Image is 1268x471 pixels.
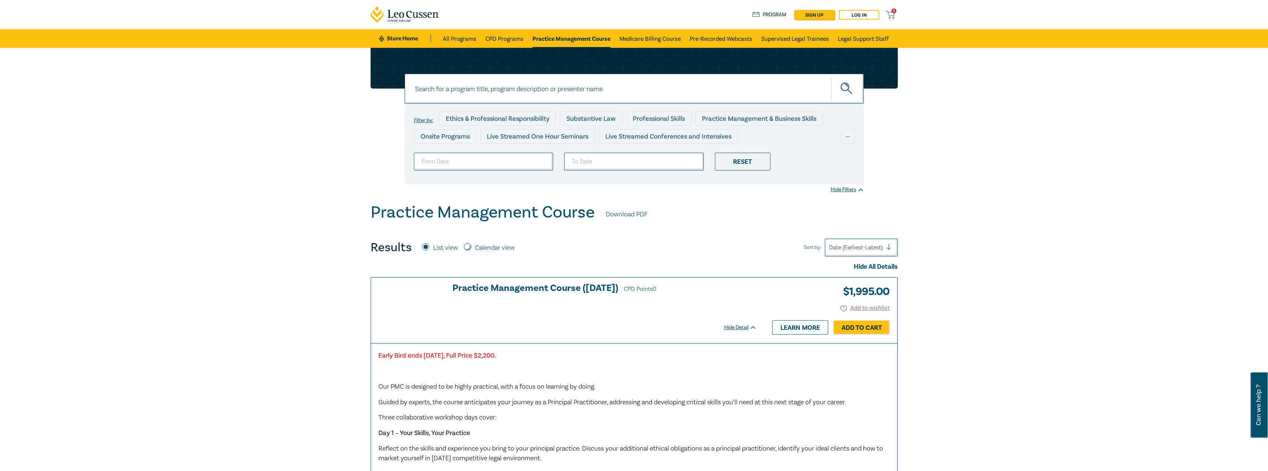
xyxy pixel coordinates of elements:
[371,203,595,222] h1: Practice Management Course
[535,147,620,161] div: Pre-Recorded Webcasts
[838,29,889,48] a: Legal Support Staff
[532,29,610,48] a: Practice Management Course
[414,147,531,161] div: Live Streamed Practical Workshops
[485,29,523,48] a: CPD Programs
[724,324,765,331] div: Hide Detail
[752,11,787,19] a: Program
[433,243,458,253] label: List view
[378,351,496,360] strong: Early Bird ends [DATE], Full Price $2,200.
[829,243,830,252] input: Sort by
[371,240,412,255] h4: Results
[371,262,898,272] div: Hide All Details
[626,112,692,126] div: Professional Skills
[378,429,470,437] strong: Day 1 – Your Skills, Your Practice
[379,34,431,43] a: Store Home
[690,29,752,48] a: Pre-Recorded Webcasts
[414,129,476,143] div: Onsite Programs
[709,147,777,161] div: National Programs
[624,285,656,293] span: CPD Points 0
[794,10,834,20] a: sign up
[695,112,823,126] div: Practice Management & Business Skills
[840,304,890,312] button: Add to wishlist
[834,321,890,335] a: Add to Cart
[378,398,846,407] span: Guided by experts, the course anticipates your journey as a Principal Practitioner, addressing an...
[452,283,757,294] a: Practice Management Course ([DATE]) CPD Points0
[837,283,890,300] h3: $ 1,995.00
[599,129,738,143] div: Live Streamed Conferences and Intensives
[619,29,681,48] a: Medicare Billing Course
[606,210,648,219] a: Download PDF
[443,29,476,48] a: All Programs
[804,243,821,252] span: Sort by:
[560,112,622,126] div: Substantive Law
[378,382,596,391] span: Our PMC is designed to be highly practical, with a focus on learning by doing.
[414,153,553,170] input: From Date
[839,10,879,20] a: Log in
[761,29,829,48] a: Supervised Legal Trainees
[772,320,828,334] a: Learn more
[480,129,595,143] div: Live Streamed One Hour Seminars
[564,153,704,170] input: To Date
[452,283,757,294] h3: Practice Management Course ([DATE])
[891,9,896,13] span: 0
[1255,377,1262,433] span: Can we help ?
[715,153,770,170] div: Reset
[831,186,864,193] div: Hide Filters
[439,112,556,126] div: Ethics & Professional Responsibility
[841,129,854,143] div: ...
[378,444,883,462] span: Reflect on the skills and experience you bring to your principal practice. Discuss your additiona...
[624,147,705,161] div: 10 CPD Point Packages
[414,117,433,123] label: Filter by:
[405,74,864,104] input: Search for a program title, program description or presenter name
[475,243,515,253] label: Calendar view
[378,413,496,422] span: Three collaborative workshop days cover:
